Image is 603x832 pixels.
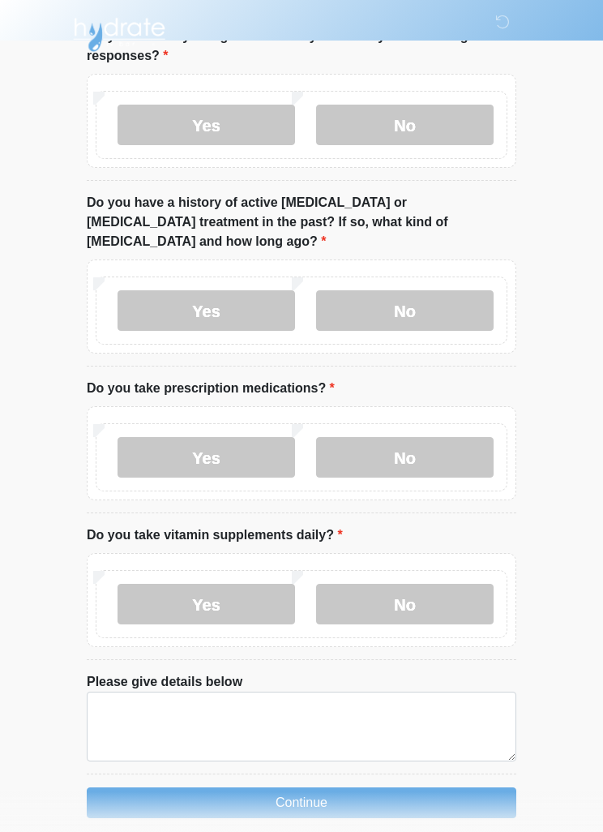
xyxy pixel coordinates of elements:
label: Do you have a history of active [MEDICAL_DATA] or [MEDICAL_DATA] treatment in the past? If so, wh... [87,193,516,251]
label: No [316,105,494,145]
label: No [316,584,494,624]
label: Yes [118,437,295,478]
button: Continue [87,787,516,818]
label: Yes [118,105,295,145]
img: Hydrate IV Bar - Scottsdale Logo [71,12,168,53]
label: Yes [118,584,295,624]
label: Yes [118,290,295,331]
label: No [316,290,494,331]
label: Please give details below [87,672,242,692]
label: Do you take prescription medications? [87,379,335,398]
label: Do you take vitamin supplements daily? [87,525,343,545]
label: No [316,437,494,478]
